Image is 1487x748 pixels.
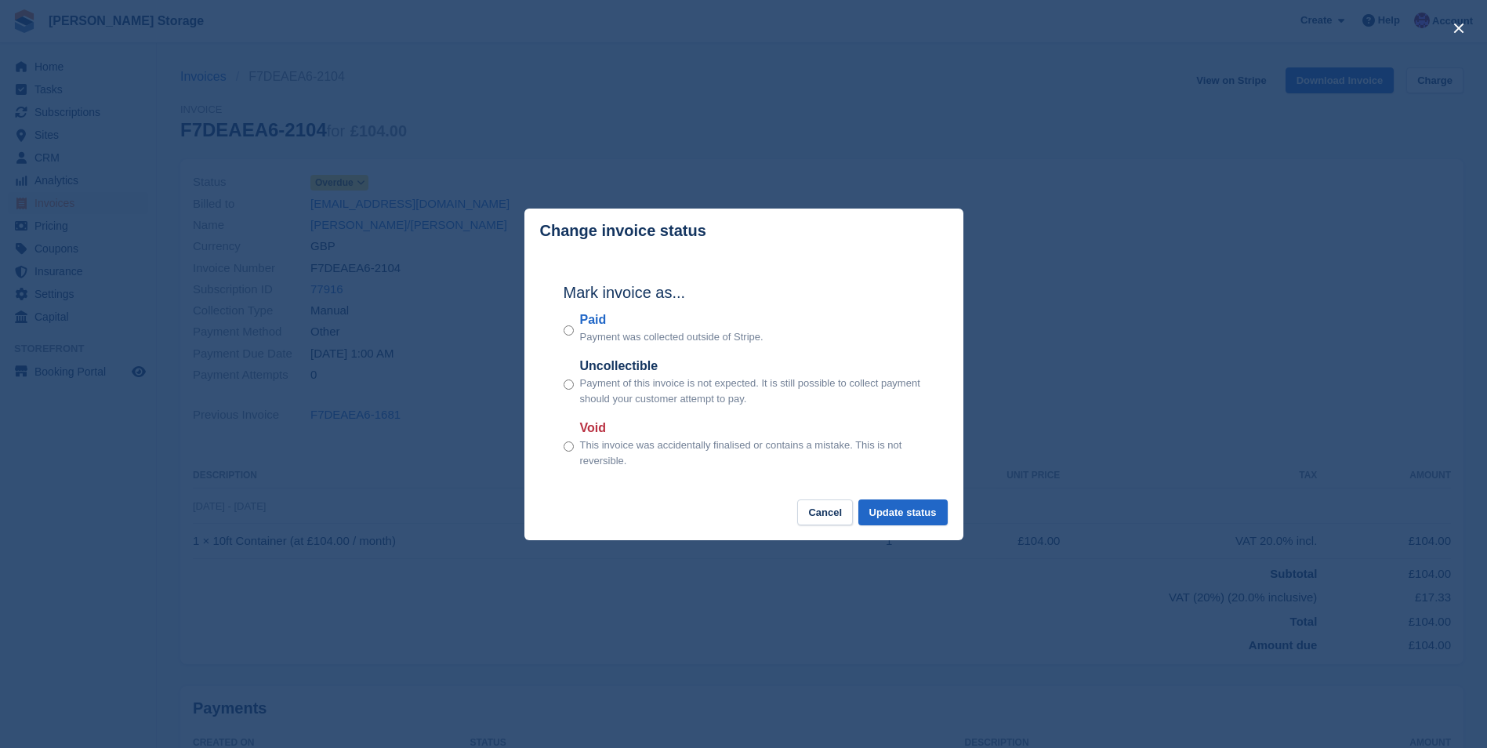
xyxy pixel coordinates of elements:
h2: Mark invoice as... [564,281,924,304]
button: Cancel [797,499,853,525]
label: Uncollectible [580,357,924,376]
p: This invoice was accidentally finalised or contains a mistake. This is not reversible. [580,438,924,468]
label: Paid [580,310,763,329]
label: Void [580,419,924,438]
p: Change invoice status [540,222,706,240]
p: Payment of this invoice is not expected. It is still possible to collect payment should your cust... [580,376,924,406]
button: Update status [858,499,948,525]
p: Payment was collected outside of Stripe. [580,329,763,345]
button: close [1446,16,1471,41]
